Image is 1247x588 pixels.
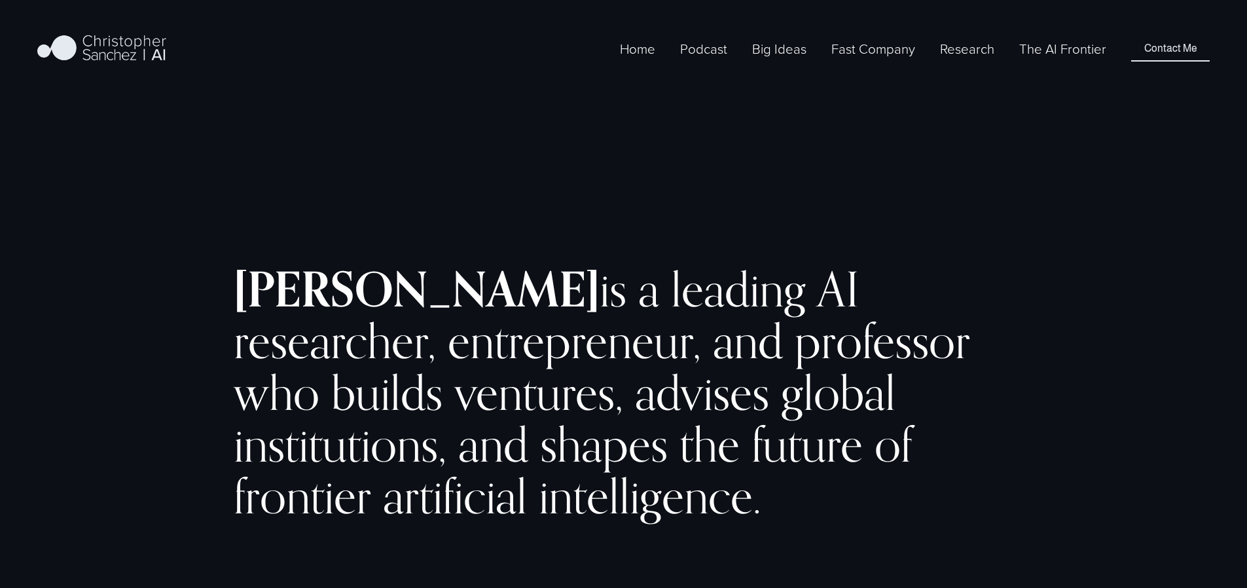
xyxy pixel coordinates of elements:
[234,263,1013,522] h2: is a leading AI researcher, entrepreneur, and professor who builds ventures, advises global insti...
[940,39,994,58] span: Research
[680,38,727,60] a: Podcast
[831,38,915,60] a: folder dropdown
[37,33,166,65] img: Christopher Sanchez | AI
[234,259,600,318] strong: [PERSON_NAME]
[940,38,994,60] a: folder dropdown
[1019,38,1106,60] a: The AI Frontier
[831,39,915,58] span: Fast Company
[752,39,806,58] span: Big Ideas
[1131,36,1209,61] a: Contact Me
[620,38,655,60] a: Home
[752,38,806,60] a: folder dropdown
